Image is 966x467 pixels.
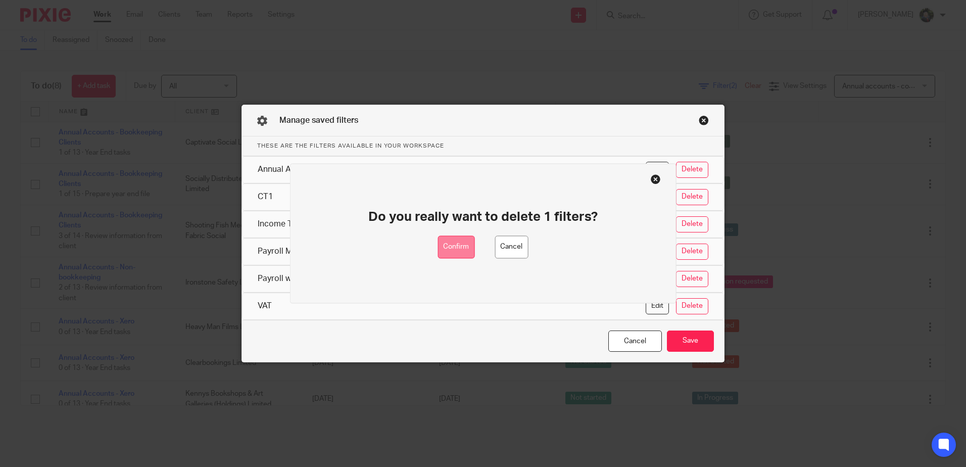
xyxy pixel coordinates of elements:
[676,162,708,178] button: Delete
[699,115,709,125] div: Close this dialog window
[279,116,358,124] span: Manage saved filters
[258,189,646,205] div: CT1
[258,244,646,260] div: Payroll Monthly
[495,236,528,259] button: Cancel
[646,162,669,178] button: Edit
[438,236,474,259] button: Confirm
[608,331,662,352] div: Close this dialog window
[258,216,646,232] div: Income Tax
[242,136,724,156] p: These are the filters available in your workspace
[258,298,646,314] div: VAT
[667,331,714,352] button: Save
[368,208,598,225] h1: Do you really want to delete 1 filters?
[646,298,669,314] button: Edit
[676,216,708,232] button: Delete
[258,162,646,178] div: Annual Accounts - copy
[676,189,708,205] button: Delete
[258,271,646,287] div: Payroll weekly
[676,244,708,260] button: Delete
[676,271,708,287] button: Delete
[676,298,708,314] button: Delete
